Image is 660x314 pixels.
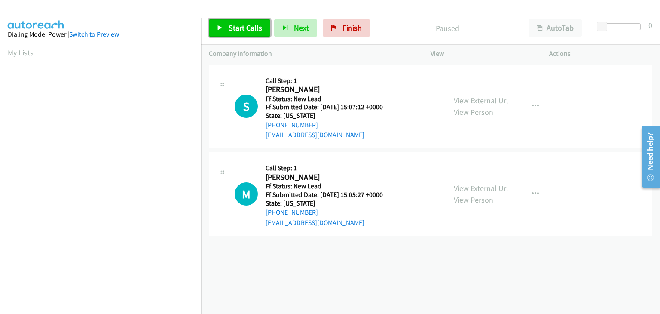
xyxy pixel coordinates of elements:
[382,22,513,34] p: Paused
[235,95,258,118] div: The call is yet to be attempted
[266,131,364,139] a: [EMAIL_ADDRESS][DOMAIN_NAME]
[266,111,394,120] h5: State: [US_STATE]
[266,85,394,95] h2: [PERSON_NAME]
[8,29,193,40] div: Dialing Mode: Power |
[323,19,370,37] a: Finish
[274,19,317,37] button: Next
[294,23,309,33] span: Next
[266,103,394,111] h5: Ff Submitted Date: [DATE] 15:07:12 +0000
[549,49,652,59] p: Actions
[266,121,318,129] a: [PHONE_NUMBER]
[266,164,394,172] h5: Call Step: 1
[235,182,258,206] div: The call is yet to be attempted
[454,107,493,117] a: View Person
[69,30,119,38] a: Switch to Preview
[636,123,660,191] iframe: Resource Center
[235,95,258,118] h1: S
[266,208,318,216] a: [PHONE_NUMBER]
[454,95,508,105] a: View External Url
[209,49,415,59] p: Company Information
[266,199,394,208] h5: State: [US_STATE]
[266,172,394,182] h2: [PERSON_NAME]
[266,95,394,103] h5: Ff Status: New Lead
[454,195,493,205] a: View Person
[454,183,508,193] a: View External Url
[431,49,534,59] p: View
[601,23,641,30] div: Delay between calls (in seconds)
[266,77,394,85] h5: Call Step: 1
[648,19,652,31] div: 0
[266,182,394,191] h5: Ff Status: New Lead
[342,23,362,33] span: Finish
[529,19,582,37] button: AutoTab
[229,23,262,33] span: Start Calls
[209,19,270,37] a: Start Calls
[235,182,258,206] h1: M
[8,48,34,58] a: My Lists
[266,219,364,227] a: [EMAIL_ADDRESS][DOMAIN_NAME]
[266,191,394,199] h5: Ff Submitted Date: [DATE] 15:05:27 +0000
